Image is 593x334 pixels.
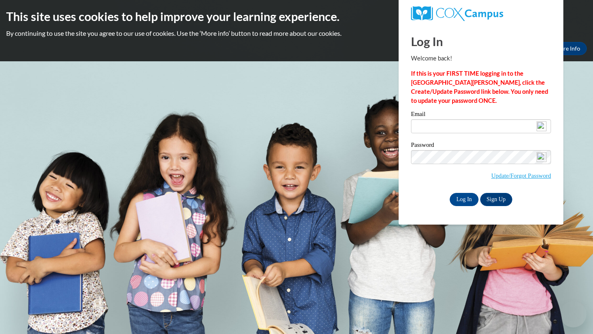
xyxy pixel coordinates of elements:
[6,29,587,38] p: By continuing to use the site you agree to our use of cookies. Use the ‘More info’ button to read...
[411,142,551,150] label: Password
[411,111,551,119] label: Email
[411,70,548,104] strong: If this is your FIRST TIME logging in to the [GEOGRAPHIC_DATA][PERSON_NAME], click the Create/Upd...
[537,121,546,131] img: npw-badge-icon-locked.svg
[491,172,551,179] a: Update/Forgot Password
[548,42,587,55] a: More Info
[537,152,546,162] img: npw-badge-icon-locked.svg
[411,33,551,50] h1: Log In
[411,6,503,21] img: COX Campus
[6,8,587,25] h2: This site uses cookies to help improve your learning experience.
[450,193,479,206] input: Log In
[480,193,512,206] a: Sign Up
[560,301,586,327] iframe: Button to launch messaging window
[411,54,551,63] p: Welcome back!
[411,6,551,21] a: COX Campus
